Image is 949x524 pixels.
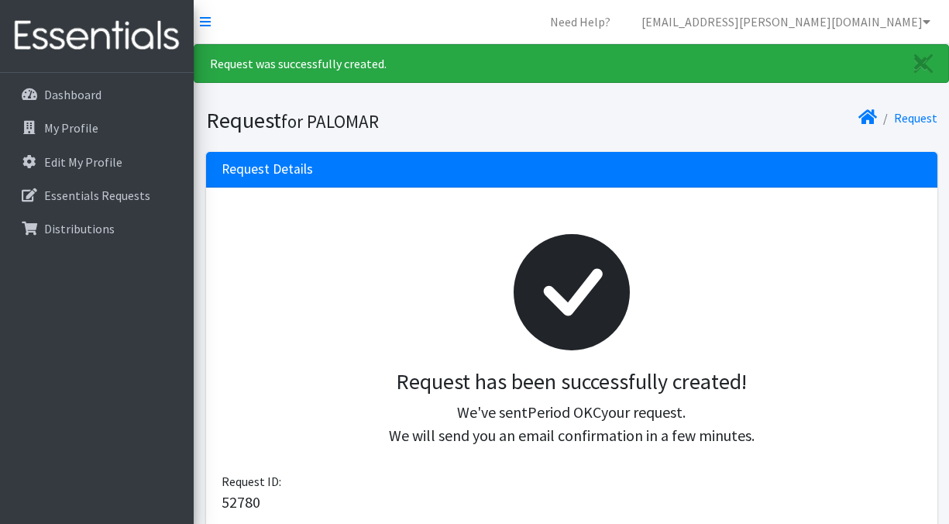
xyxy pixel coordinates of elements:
[234,369,909,395] h3: Request has been successfully created!
[281,110,379,133] small: for PALOMAR
[6,10,187,62] img: HumanEssentials
[629,6,943,37] a: [EMAIL_ADDRESS][PERSON_NAME][DOMAIN_NAME]
[44,154,122,170] p: Edit My Profile
[44,188,150,203] p: Essentials Requests
[6,213,187,244] a: Distributions
[44,221,115,236] p: Distributions
[206,107,566,134] h1: Request
[6,180,187,211] a: Essentials Requests
[222,161,313,178] h3: Request Details
[44,87,101,102] p: Dashboard
[234,401,909,447] p: We've sent your request. We will send you an email confirmation in a few minutes.
[538,6,623,37] a: Need Help?
[194,44,949,83] div: Request was successfully created.
[6,147,187,178] a: Edit My Profile
[894,110,937,126] a: Request
[528,402,601,422] span: Period OKC
[6,79,187,110] a: Dashboard
[899,45,948,82] a: Close
[222,474,281,489] span: Request ID:
[44,120,98,136] p: My Profile
[6,112,187,143] a: My Profile
[222,491,922,514] p: 52780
